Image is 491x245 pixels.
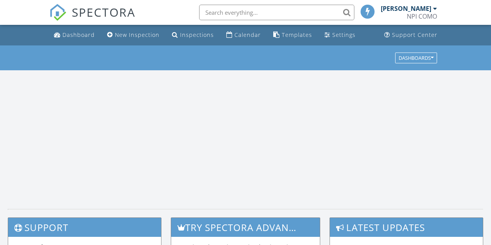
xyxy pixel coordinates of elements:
a: Dashboard [51,28,98,42]
img: The Best Home Inspection Software - Spectora [49,4,66,21]
h3: Latest Updates [330,218,483,237]
a: Support Center [381,28,441,42]
a: SPECTORA [49,10,135,27]
a: New Inspection [104,28,163,42]
div: Support Center [392,31,437,38]
a: Settings [321,28,359,42]
div: Dashboards [399,55,434,61]
div: Inspections [180,31,214,38]
h3: Support [8,218,161,237]
div: Templates [282,31,312,38]
div: [PERSON_NAME] [381,5,431,12]
div: Dashboard [62,31,95,38]
div: Calendar [234,31,261,38]
div: Settings [332,31,356,38]
a: Inspections [169,28,217,42]
div: NPI COMO [407,12,437,20]
a: Calendar [223,28,264,42]
span: SPECTORA [72,4,135,20]
div: New Inspection [115,31,160,38]
a: Templates [270,28,315,42]
h3: Try spectora advanced [DATE] [171,218,319,237]
button: Dashboards [395,52,437,63]
input: Search everything... [199,5,354,20]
